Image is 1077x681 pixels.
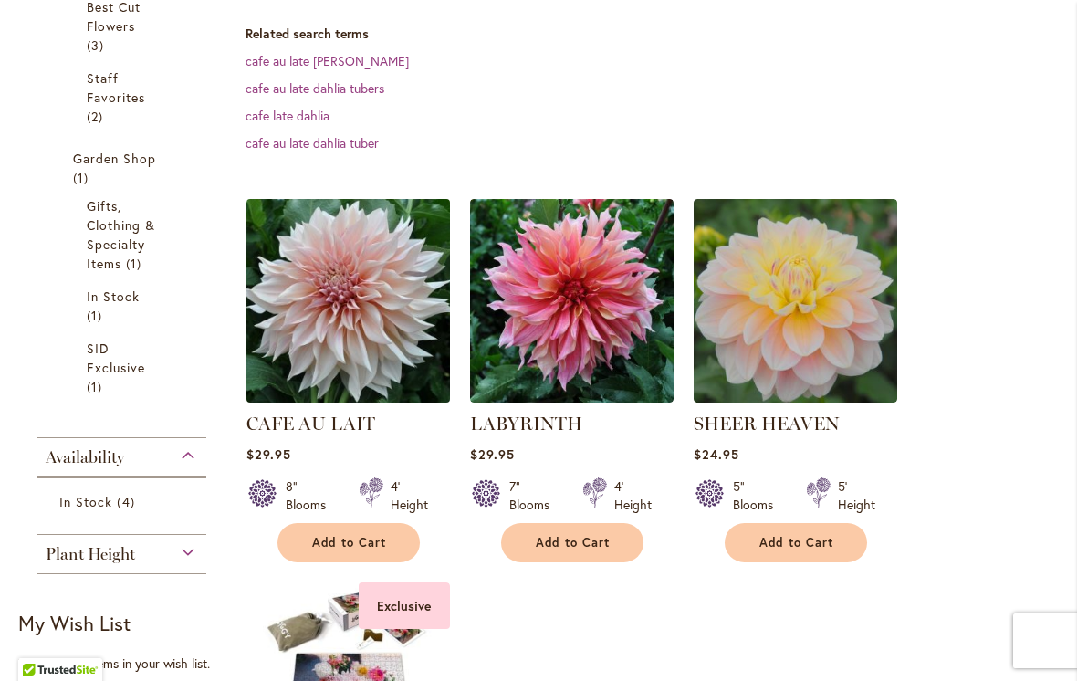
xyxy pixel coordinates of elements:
[277,523,420,562] button: Add to Cart
[509,477,560,514] div: 7" Blooms
[246,389,450,406] a: Café Au Lait
[87,36,109,55] span: 3
[733,477,784,514] div: 5" Blooms
[391,477,428,514] div: 4' Height
[87,69,145,106] span: Staff Favorites
[470,389,674,406] a: Labyrinth
[87,340,145,376] span: SID Exclusive
[73,150,157,167] span: Garden Shop
[359,582,450,629] div: Exclusive
[87,288,140,305] span: In Stock
[614,477,652,514] div: 4' Height
[470,445,515,463] span: $29.95
[246,52,409,69] a: cafe au late [PERSON_NAME]
[501,523,643,562] button: Add to Cart
[87,377,107,396] span: 1
[87,339,161,396] a: SID Exclusive
[759,535,834,550] span: Add to Cart
[87,306,107,325] span: 1
[73,149,174,187] a: Garden Shop
[46,447,124,467] span: Availability
[694,199,897,403] img: SHEER HEAVEN
[87,197,156,272] span: Gifts, Clothing & Specialty Items
[725,523,867,562] button: Add to Cart
[18,655,235,673] div: You have no items in your wish list.
[246,25,1059,43] dt: Related search terms
[246,79,384,97] a: cafe au late dahlia tubers
[87,107,108,126] span: 2
[694,413,840,435] a: SHEER HEAVEN
[286,477,337,514] div: 8" Blooms
[470,413,582,435] a: LABYRINTH
[59,493,112,510] span: In Stock
[117,492,139,511] span: 4
[312,535,387,550] span: Add to Cart
[87,287,161,325] a: In Stock
[470,199,674,403] img: Labyrinth
[87,196,161,273] a: Gifts, Clothing &amp; Specialty Items
[694,445,739,463] span: $24.95
[59,492,188,511] a: In Stock 4
[246,134,379,152] a: cafe au late dahlia tuber
[14,616,65,667] iframe: Launch Accessibility Center
[246,107,329,124] a: cafe late dahlia
[18,610,131,636] strong: My Wish List
[694,389,897,406] a: SHEER HEAVEN
[246,445,291,463] span: $29.95
[46,544,135,564] span: Plant Height
[536,535,611,550] span: Add to Cart
[246,413,375,435] a: CAFE AU LAIT
[126,254,146,273] span: 1
[87,68,161,126] a: Staff Favorites
[73,168,93,187] span: 1
[838,477,875,514] div: 5' Height
[241,194,455,407] img: Café Au Lait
